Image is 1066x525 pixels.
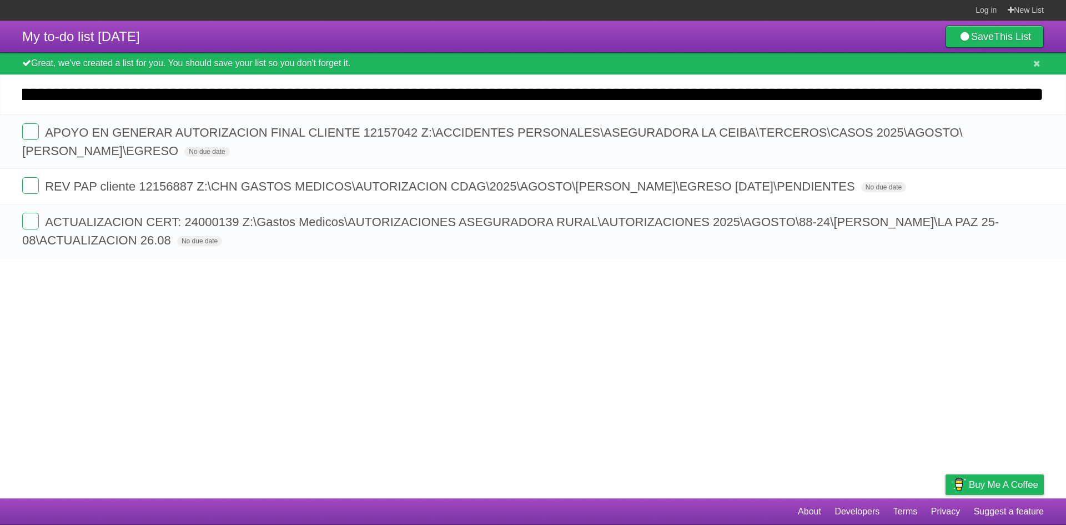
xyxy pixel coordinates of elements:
[22,123,39,140] label: Done
[994,31,1031,42] b: This List
[177,236,222,246] span: No due date
[969,475,1038,494] span: Buy me a coffee
[22,213,39,229] label: Done
[861,182,906,192] span: No due date
[893,501,918,522] a: Terms
[184,147,229,157] span: No due date
[951,475,966,494] img: Buy me a coffee
[974,501,1044,522] a: Suggest a feature
[946,26,1044,48] a: SaveThis List
[834,501,879,522] a: Developers
[931,501,960,522] a: Privacy
[45,179,858,193] span: REV PAP cliente 12156887 Z:\CHN GASTOS MEDICOS\AUTORIZACION CDAG\2025\AGOSTO\[PERSON_NAME]\EGRESO...
[22,126,963,158] span: APOYO EN GENERAR AUTORIZACION FINAL CLIENTE 12157042 Z:\ACCIDENTES PERSONALES\ASEGURADORA LA CEIB...
[22,29,140,44] span: My to-do list [DATE]
[22,177,39,194] label: Done
[946,474,1044,495] a: Buy me a coffee
[798,501,821,522] a: About
[22,215,999,247] span: ACTUALIZACION CERT: 24000139 Z:\Gastos Medicos\AUTORIZACIONES ASEGURADORA RURAL\AUTORIZACIONES 20...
